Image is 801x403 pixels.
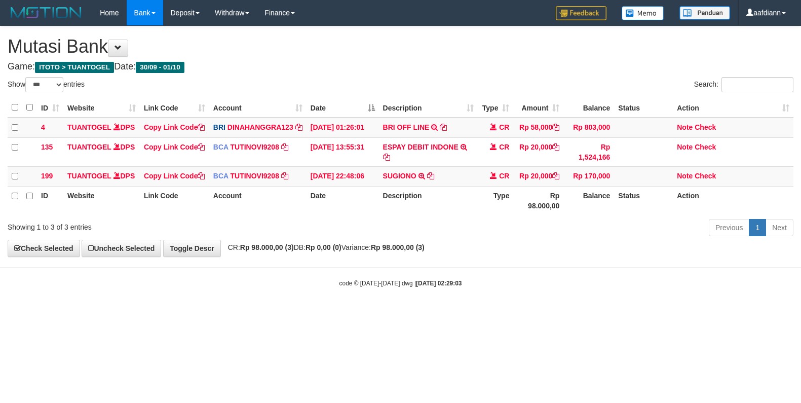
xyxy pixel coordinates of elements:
[295,123,302,131] a: Copy DINAHANGGRA123 to clipboard
[721,77,793,92] input: Search:
[230,172,279,180] a: TUTINOVI9208
[209,186,307,215] th: Account
[383,143,459,151] a: ESPAY DEBIT INDONE
[240,243,294,251] strong: Rp 98.000,00 (3)
[37,98,63,118] th: ID: activate to sort column ascending
[41,123,45,131] span: 4
[563,137,614,166] td: Rp 1,524,166
[552,172,559,180] a: Copy Rp 20,000 to clipboard
[163,240,221,257] a: Toggle Descr
[307,166,379,186] td: [DATE] 22:48:06
[213,172,228,180] span: BCA
[677,143,693,151] a: Note
[499,143,509,151] span: CR
[749,219,766,236] a: 1
[213,123,225,131] span: BRI
[307,137,379,166] td: [DATE] 13:55:31
[63,166,140,186] td: DPS
[478,98,513,118] th: Type: activate to sort column ascending
[8,5,85,20] img: MOTION_logo.png
[614,186,673,215] th: Status
[281,143,288,151] a: Copy TUTINOVI9208 to clipboard
[552,143,559,151] a: Copy Rp 20,000 to clipboard
[37,186,63,215] th: ID
[144,123,205,131] a: Copy Link Code
[41,172,53,180] span: 199
[339,280,462,287] small: code © [DATE]-[DATE] dwg |
[8,218,326,232] div: Showing 1 to 3 of 3 entries
[766,219,793,236] a: Next
[213,143,228,151] span: BCA
[673,186,793,215] th: Action
[63,186,140,215] th: Website
[499,123,509,131] span: CR
[513,166,563,186] td: Rp 20,000
[383,123,430,131] a: BRI OFF LINE
[563,166,614,186] td: Rp 170,000
[563,118,614,138] td: Rp 803,000
[67,123,111,131] a: TUANTOGEL
[136,62,184,73] span: 30/09 - 01/10
[371,243,425,251] strong: Rp 98.000,00 (3)
[563,186,614,215] th: Balance
[513,186,563,215] th: Rp 98.000,00
[694,77,793,92] label: Search:
[379,186,478,215] th: Description
[673,98,793,118] th: Action: activate to sort column ascending
[307,98,379,118] th: Date: activate to sort column descending
[513,118,563,138] td: Rp 58,000
[227,123,293,131] a: DINAHANGGRA123
[499,172,509,180] span: CR
[140,98,209,118] th: Link Code: activate to sort column ascending
[695,143,716,151] a: Check
[679,6,730,20] img: panduan.png
[144,143,205,151] a: Copy Link Code
[82,240,161,257] a: Uncheck Selected
[307,118,379,138] td: [DATE] 01:26:01
[8,62,793,72] h4: Game: Date:
[556,6,606,20] img: Feedback.jpg
[144,172,205,180] a: Copy Link Code
[478,186,513,215] th: Type
[67,172,111,180] a: TUANTOGEL
[677,123,693,131] a: Note
[709,219,749,236] a: Previous
[281,172,288,180] a: Copy TUTINOVI9208 to clipboard
[416,280,462,287] strong: [DATE] 02:29:03
[41,143,53,151] span: 135
[63,98,140,118] th: Website: activate to sort column ascending
[383,172,416,180] a: SUGIONO
[614,98,673,118] th: Status
[140,186,209,215] th: Link Code
[383,153,390,161] a: Copy ESPAY DEBIT INDONE to clipboard
[209,98,307,118] th: Account: activate to sort column ascending
[25,77,63,92] select: Showentries
[8,77,85,92] label: Show entries
[695,123,716,131] a: Check
[513,98,563,118] th: Amount: activate to sort column ascending
[622,6,664,20] img: Button%20Memo.svg
[379,98,478,118] th: Description: activate to sort column ascending
[440,123,447,131] a: Copy BRI OFF LINE to clipboard
[677,172,693,180] a: Note
[230,143,279,151] a: TUTINOVI9208
[307,186,379,215] th: Date
[35,62,114,73] span: ITOTO > TUANTOGEL
[552,123,559,131] a: Copy Rp 58,000 to clipboard
[563,98,614,118] th: Balance
[427,172,434,180] a: Copy SUGIONO to clipboard
[67,143,111,151] a: TUANTOGEL
[8,36,793,57] h1: Mutasi Bank
[8,240,80,257] a: Check Selected
[306,243,341,251] strong: Rp 0,00 (0)
[513,137,563,166] td: Rp 20,000
[223,243,425,251] span: CR: DB: Variance:
[695,172,716,180] a: Check
[63,137,140,166] td: DPS
[63,118,140,138] td: DPS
